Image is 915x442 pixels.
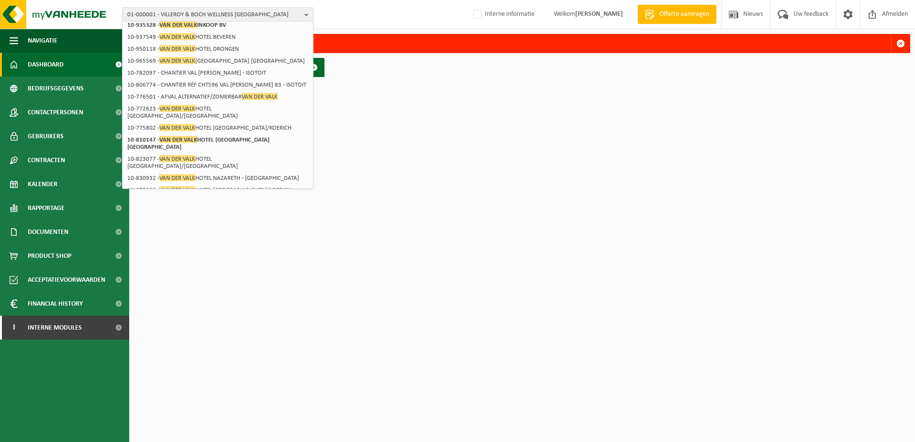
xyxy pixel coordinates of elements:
span: VAN DER VALK [159,124,195,131]
span: VAN DER VALK [159,136,197,143]
li: 10-823077 - HOTEL [GEOGRAPHIC_DATA]/[GEOGRAPHIC_DATA] [124,153,311,172]
button: 01-000001 - VILLEROY & BOCH WELLNESS [GEOGRAPHIC_DATA] [122,7,313,22]
span: Product Shop [28,244,71,268]
strong: 10-935328 - INKOOP BV [127,21,226,28]
span: 01-000001 - VILLEROY & BOCH WELLNESS [GEOGRAPHIC_DATA] [127,8,301,22]
div: Deze party bestaat niet [152,34,891,53]
li: 10-875223 - HOTEL [GEOGRAPHIC_DATA]/KOERICH [124,184,311,196]
span: VAN DER VALK [159,33,195,40]
li: 10-937549 - HOTEL BEVEREN [124,31,311,43]
li: 10-806774 - CHANTIER RÉF CHT596 VAL [PERSON_NAME] 83 - ISOTOIT [124,79,311,91]
span: VAN DER VALK [159,105,195,112]
span: Offerte aanvragen [657,10,712,19]
span: Gebruikers [28,124,64,148]
span: VAN DER VALK [159,57,195,64]
span: VAN DER VALK [159,21,197,28]
span: Rapportage [28,196,65,220]
span: VAN DER VALK [242,93,278,100]
span: Interne modules [28,316,82,340]
span: I [10,316,18,340]
strong: [PERSON_NAME] [575,11,623,18]
li: 10-965569 - [GEOGRAPHIC_DATA] [GEOGRAPHIC_DATA] [124,55,311,67]
span: Financial History [28,292,83,316]
li: 10-782097 - CHANTIER VAL [PERSON_NAME] - ISOTOIT [124,67,311,79]
span: Bedrijfsgegevens [28,77,84,100]
a: Offerte aanvragen [637,5,716,24]
li: 10-776501 - AFVAL ALTERNATIEF/ZOMERBAR [124,91,311,103]
span: VAN DER VALK [159,45,195,52]
span: Kalender [28,172,57,196]
span: Contracten [28,148,65,172]
span: VAN DER VALK [159,186,195,193]
span: VAN DER VALK [159,174,195,181]
span: Navigatie [28,29,57,53]
span: Acceptatievoorwaarden [28,268,105,292]
li: 10-950118 - HOTEL DRONGEN [124,43,311,55]
span: Contactpersonen [28,100,83,124]
li: 10-772623 - HOTEL [GEOGRAPHIC_DATA]/[GEOGRAPHIC_DATA] [124,103,311,122]
span: Dashboard [28,53,64,77]
label: Interne informatie [471,7,535,22]
span: VAN DER VALK [159,155,195,162]
li: 10-775802 - HOTEL [GEOGRAPHIC_DATA]/KOERICH [124,122,311,134]
span: Documenten [28,220,68,244]
li: 10-830932 - HOTEL NAZARETH - [GEOGRAPHIC_DATA] [124,172,311,184]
